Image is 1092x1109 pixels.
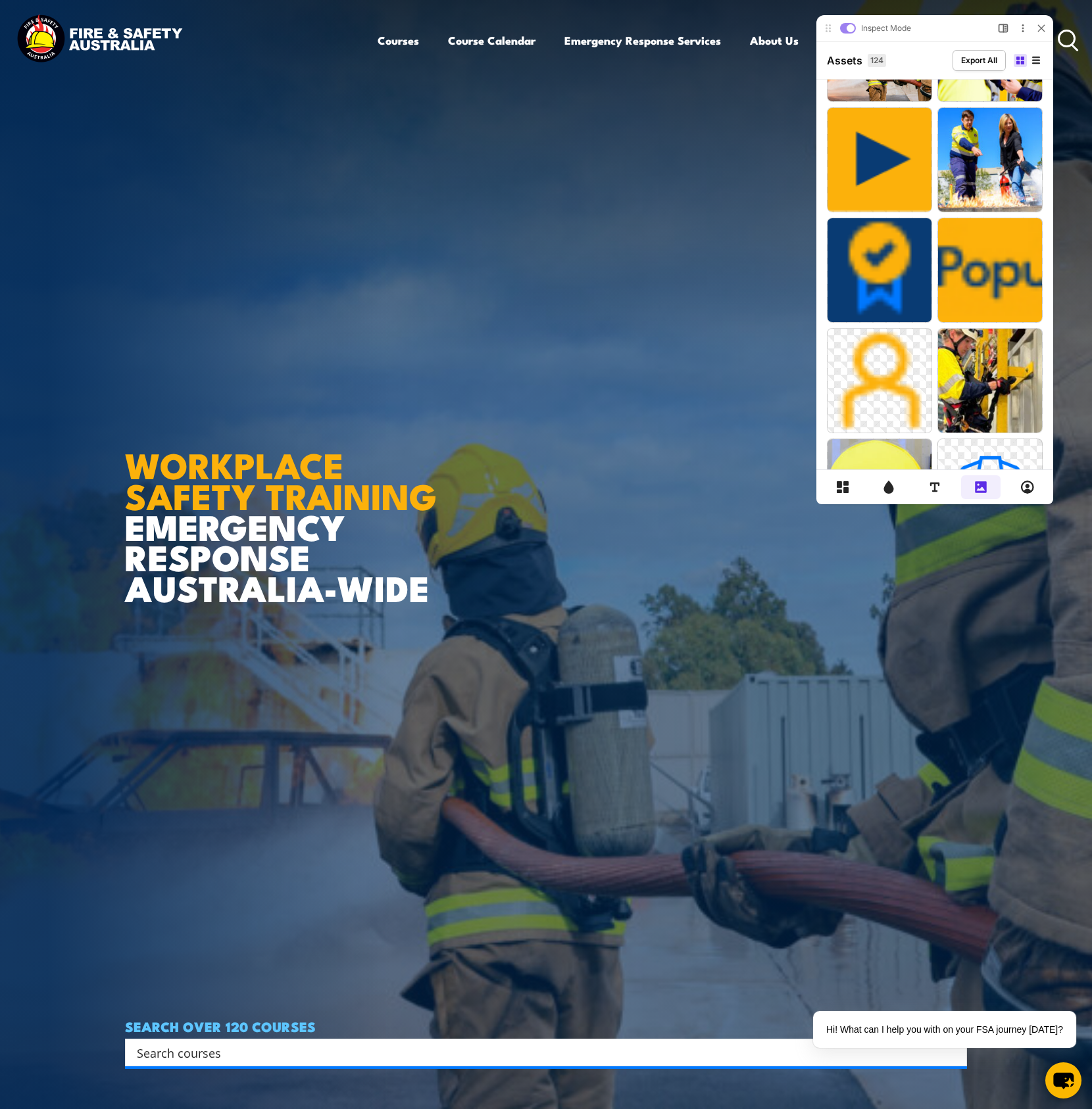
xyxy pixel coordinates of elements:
a: About Us [750,23,799,58]
a: Courses [378,23,419,58]
p: Inspect Mode [66,23,116,34]
button: Export All [157,50,211,71]
button: chat-button [1045,1062,1081,1098]
strong: WORKPLACE SAFETY TRAINING [125,437,437,522]
h3: Assets [32,53,72,68]
input: Search input [137,1043,938,1062]
a: Emergency Response Services [564,23,721,58]
h1: EMERGENCY RESPONSE AUSTRALIA-WIDE [125,416,447,603]
form: Search form [139,1043,941,1062]
div: 124 [72,54,91,67]
div: Hi! What can I help you with on your FSA journey [DATE]? [813,1011,1076,1048]
span: Export All [166,55,202,66]
a: Course Calendar [448,23,535,58]
h4: SEARCH OVER 120 COURSES [125,1019,967,1033]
